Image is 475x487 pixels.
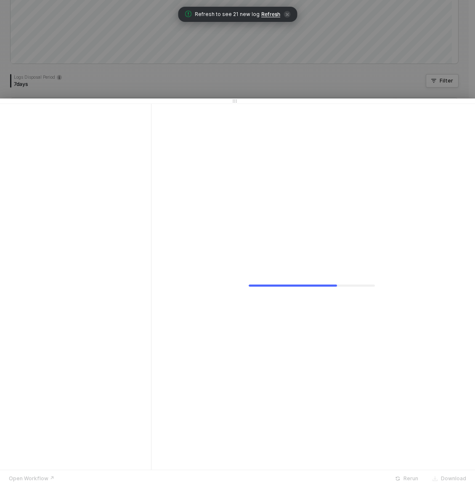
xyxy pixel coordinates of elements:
[390,474,424,484] button: Rerun
[3,474,60,484] button: Open Workflow ↗
[232,98,237,104] span: icon-drag-indicator
[261,11,280,18] span: Refresh
[284,11,290,18] span: icon-close
[185,11,191,17] span: icon-exclamation
[427,474,472,484] button: Download
[195,11,260,19] span: Refresh to see 21 new log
